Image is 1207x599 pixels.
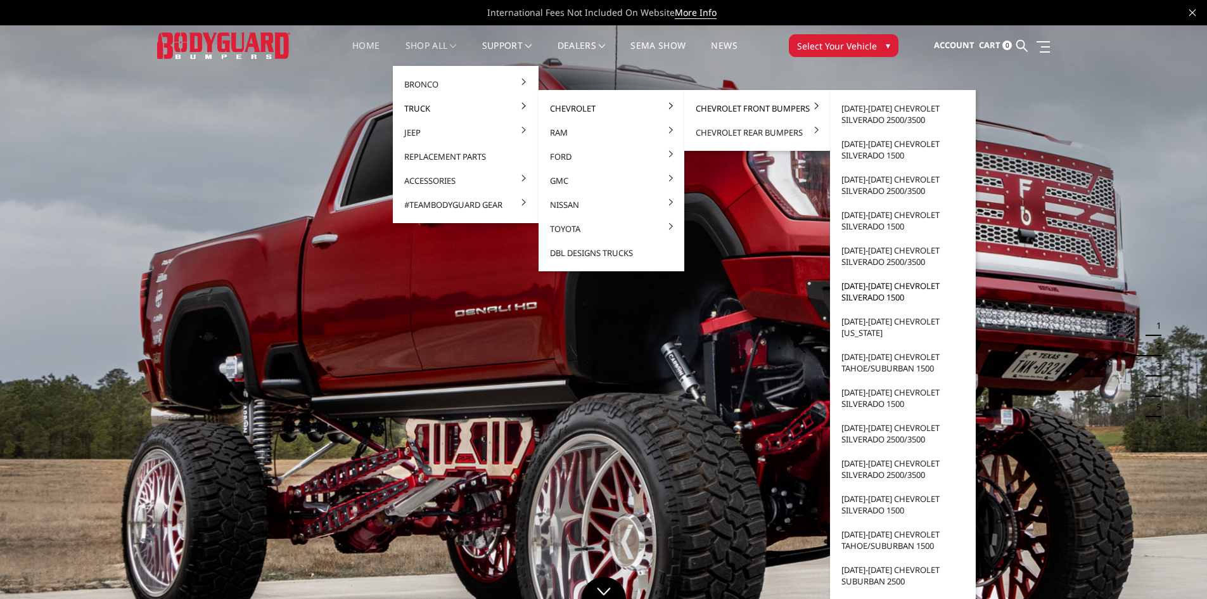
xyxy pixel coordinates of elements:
a: Dealers [558,41,606,66]
a: Account [934,29,974,63]
a: Bronco [398,72,533,96]
a: [DATE]-[DATE] Chevrolet Tahoe/Suburban 1500 [835,345,971,380]
span: Cart [979,39,1000,51]
a: [DATE]-[DATE] Chevrolet Silverado 1500 [835,487,971,522]
a: Accessories [398,169,533,193]
button: 1 of 5 [1149,316,1161,336]
a: Chevrolet [544,96,679,120]
a: GMC [544,169,679,193]
a: [DATE]-[DATE] Chevrolet Silverado 2500/3500 [835,238,971,274]
span: Account [934,39,974,51]
button: 4 of 5 [1149,377,1161,397]
a: [DATE]-[DATE] Chevrolet [US_STATE] [835,309,971,345]
a: [DATE]-[DATE] Chevrolet Suburban 2500 [835,558,971,593]
img: BODYGUARD BUMPERS [157,32,290,58]
a: Ram [544,120,679,145]
a: #TeamBodyguard Gear [398,193,533,217]
a: Truck [398,96,533,120]
span: 0 [1002,41,1012,50]
a: News [711,41,737,66]
a: [DATE]-[DATE] Chevrolet Silverado 1500 [835,132,971,167]
a: Support [482,41,532,66]
a: [DATE]-[DATE] Chevrolet Silverado 1500 [835,274,971,309]
a: Click to Down [582,577,626,599]
a: [DATE]-[DATE] Chevrolet Silverado 2500/3500 [835,451,971,487]
a: Toyota [544,217,679,241]
button: 3 of 5 [1149,356,1161,377]
a: [DATE]-[DATE] Chevrolet Silverado 1500 [835,380,971,416]
button: Select Your Vehicle [789,34,898,57]
a: Jeep [398,120,533,145]
button: 2 of 5 [1149,336,1161,356]
span: ▾ [886,39,890,52]
a: [DATE]-[DATE] Chevrolet Silverado 2500/3500 [835,96,971,132]
button: 5 of 5 [1149,397,1161,417]
a: DBL Designs Trucks [544,241,679,265]
a: [DATE]-[DATE] Chevrolet Tahoe/Suburban 1500 [835,522,971,558]
a: Replacement Parts [398,145,533,169]
a: [DATE]-[DATE] Chevrolet Silverado 2500/3500 [835,416,971,451]
a: Home [352,41,380,66]
a: SEMA Show [630,41,686,66]
a: Ford [544,145,679,169]
a: shop all [406,41,457,66]
a: Chevrolet Front Bumpers [689,96,825,120]
a: More Info [675,6,717,19]
a: Cart 0 [979,29,1012,63]
a: [DATE]-[DATE] Chevrolet Silverado 2500/3500 [835,167,971,203]
a: Chevrolet Rear Bumpers [689,120,825,145]
span: Select Your Vehicle [797,39,877,53]
a: Nissan [544,193,679,217]
a: [DATE]-[DATE] Chevrolet Silverado 1500 [835,203,971,238]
